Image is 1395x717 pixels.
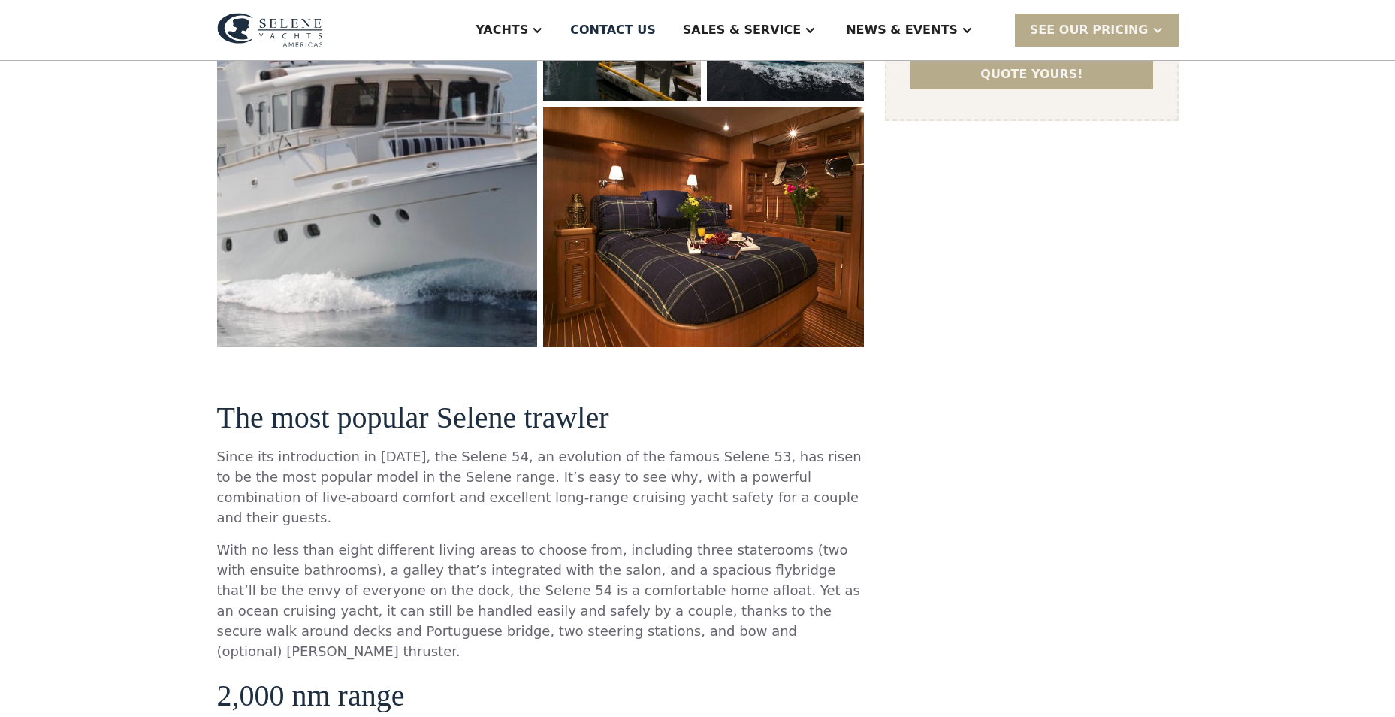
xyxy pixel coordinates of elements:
[217,540,865,661] p: With no less than eight different living areas to choose from, including three staterooms (two wi...
[910,59,1152,89] a: Quote yours!
[217,401,865,434] h3: The most popular Selene trawler
[683,21,801,39] div: Sales & Service
[217,679,865,712] h3: 2,000 nm range
[476,21,528,39] div: Yachts
[1030,21,1149,39] div: SEE Our Pricing
[217,13,323,47] img: logo
[543,107,864,347] img: 50 foot motor yacht
[1015,14,1179,46] div: SEE Our Pricing
[543,107,864,347] a: open lightbox
[217,446,865,528] p: Since its introduction in [DATE], the Selene 54, an evolution of the famous Selene 53, has risen ...
[846,21,958,39] div: News & EVENTS
[570,21,656,39] div: Contact US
